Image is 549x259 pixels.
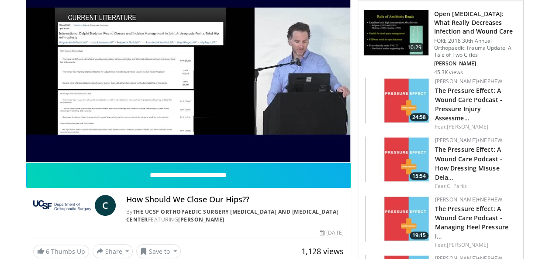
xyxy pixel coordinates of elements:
a: [PERSON_NAME]+Nephew [435,196,502,203]
img: 61e02083-5525-4adc-9284-c4ef5d0bd3c4.150x105_q85_crop-smart_upscale.jpg [365,136,431,182]
a: 19:15 [365,196,431,242]
div: Feat. [435,123,516,131]
a: The Pressure Effect: A Wound Care Podcast - How Dressing Misuse Dela… [435,145,502,181]
a: The Pressure Effect: A Wound Care Podcast - Managing Heel Pressure I… [435,204,508,240]
a: [PERSON_NAME] [447,123,488,130]
a: 24:58 [365,78,431,123]
img: ded7be61-cdd8-40fc-98a3-de551fea390e.150x105_q85_crop-smart_upscale.jpg [364,10,428,55]
p: [PERSON_NAME] [434,60,518,67]
span: 1,128 views [301,246,344,256]
span: 19:15 [410,232,428,239]
img: 2a658e12-bd38-46e9-9f21-8239cc81ed40.150x105_q85_crop-smart_upscale.jpg [365,78,431,123]
a: [PERSON_NAME]+Nephew [435,136,502,144]
h3: Open [MEDICAL_DATA]: What Really Decreases Infection and Wound Care [434,10,518,36]
h4: How Should We Close Our Hips?? [126,195,344,204]
a: [PERSON_NAME] [178,216,224,223]
span: 6 [46,247,49,256]
a: 10:29 Open [MEDICAL_DATA]: What Really Decreases Infection and Wound Care FORE 2018 30th Annual O... [363,10,518,76]
a: The Pressure Effect: A Wound Care Podcast - Pressure Injury Assessme… [435,86,502,122]
a: C [95,195,116,216]
button: Share [93,244,133,258]
div: Feat. [435,241,516,249]
a: 6 Thumbs Up [33,245,89,258]
div: Feat. [435,182,516,190]
a: The UCSF Orthopaedic Surgery [MEDICAL_DATA] and [MEDICAL_DATA] Center [126,208,338,223]
div: [DATE] [320,229,343,237]
img: The UCSF Orthopaedic Surgery Arthritis and Joint Replacement Center [33,195,91,216]
a: C. Parks [447,182,467,190]
div: By FEATURING [126,208,344,224]
a: 15:54 [365,136,431,182]
span: 24:58 [410,113,428,121]
p: FORE 2018 30th Annual Orthopaedic Trauma Update: A Tale of Two Cities [434,37,518,58]
a: [PERSON_NAME] [447,241,488,249]
img: 60a7b2e5-50df-40c4-868a-521487974819.150x105_q85_crop-smart_upscale.jpg [365,196,431,242]
a: [PERSON_NAME]+Nephew [435,78,502,85]
span: 15:54 [410,172,428,180]
button: Save to [136,244,181,258]
span: 10:29 [404,43,425,52]
p: 45.3K views [434,69,463,76]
